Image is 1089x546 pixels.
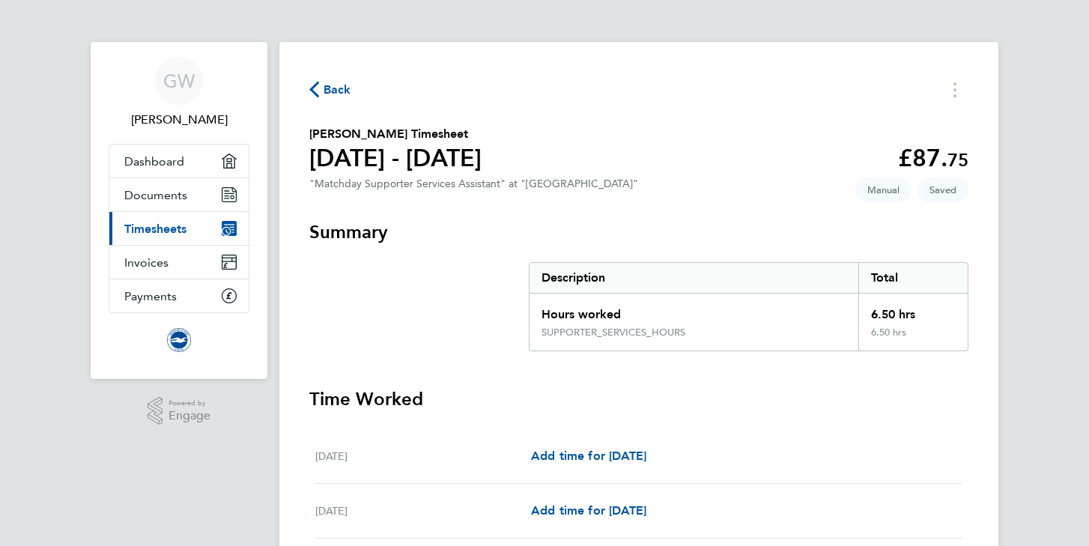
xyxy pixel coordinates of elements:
[109,212,249,245] a: Timesheets
[109,246,249,279] a: Invoices
[169,410,210,422] span: Engage
[109,178,249,211] a: Documents
[148,397,211,425] a: Powered byEngage
[169,397,210,410] span: Powered by
[109,111,249,129] span: Gwyneth Whitehouse
[167,328,191,352] img: brightonandhovealbion-logo-retina.png
[531,447,646,465] a: Add time for [DATE]
[531,502,646,520] a: Add time for [DATE]
[124,255,169,270] span: Invoices
[917,178,968,202] span: This timesheet is Saved.
[109,57,249,129] a: GW[PERSON_NAME]
[315,502,531,520] div: [DATE]
[109,328,249,352] a: Go to home page
[531,503,646,518] span: Add time for [DATE]
[109,279,249,312] a: Payments
[315,447,531,465] div: [DATE]
[531,449,646,463] span: Add time for [DATE]
[324,81,351,99] span: Back
[530,263,858,293] div: Description
[941,78,968,101] button: Timesheets Menu
[858,294,968,327] div: 6.50 hrs
[309,143,482,173] h1: [DATE] - [DATE]
[309,80,351,99] button: Back
[309,387,968,411] h3: Time Worked
[309,125,482,143] h2: [PERSON_NAME] Timesheet
[947,149,968,171] span: 75
[529,262,968,351] div: Summary
[163,71,195,91] span: GW
[109,145,249,178] a: Dashboard
[309,178,638,190] div: "Matchday Supporter Services Assistant" at "[GEOGRAPHIC_DATA]"
[855,178,911,202] span: This timesheet was manually created.
[530,294,858,327] div: Hours worked
[124,222,186,236] span: Timesheets
[858,327,968,351] div: 6.50 hrs
[124,188,187,202] span: Documents
[91,42,267,379] nav: Main navigation
[124,154,184,169] span: Dashboard
[898,144,968,172] app-decimal: £87.
[124,289,177,303] span: Payments
[542,327,685,339] div: SUPPORTER_SERVICES_HOURS
[858,263,968,293] div: Total
[309,220,968,244] h3: Summary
